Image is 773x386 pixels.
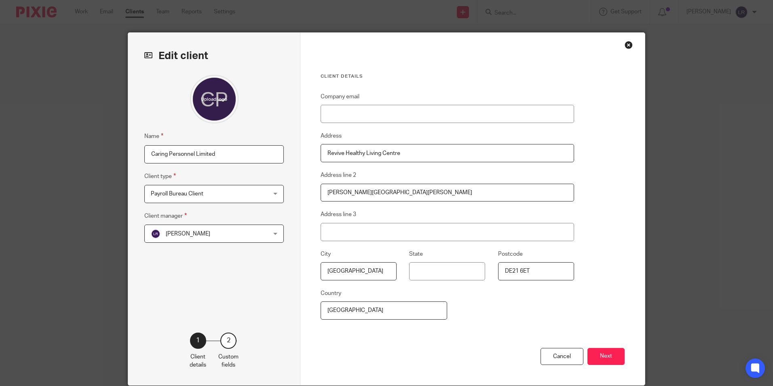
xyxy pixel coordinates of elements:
label: Name [144,131,163,141]
label: Client type [144,172,176,181]
p: Client details [190,353,206,369]
label: Address [321,132,342,140]
img: svg%3E [151,229,161,239]
h2: Edit client [144,49,284,63]
h3: Client details [321,73,574,80]
p: Custom fields [218,353,239,369]
div: Close this dialog window [625,41,633,49]
div: 2 [220,333,237,349]
label: City [321,250,331,258]
label: Address line 2 [321,171,356,179]
div: Cancel [541,348,583,365]
label: Company email [321,93,359,101]
div: 1 [190,333,206,349]
label: Client manager [144,211,187,221]
label: State [409,250,423,258]
label: Postcode [498,250,523,258]
button: Next [587,348,625,365]
label: Country [321,289,341,297]
span: Payroll Bureau Client [151,191,203,197]
span: [PERSON_NAME] [166,231,210,237]
label: Address line 3 [321,210,356,218]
